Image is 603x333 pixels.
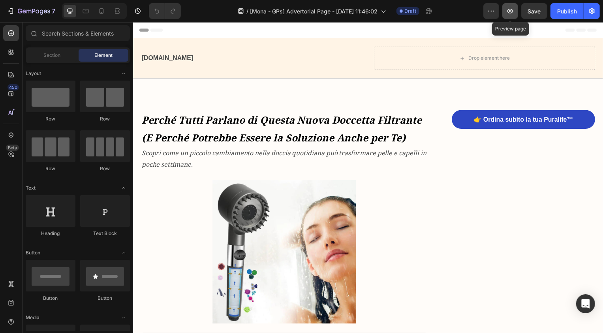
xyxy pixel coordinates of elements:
[338,33,380,40] div: Drop element here
[8,84,19,90] div: 450
[80,230,130,237] div: Text Block
[26,70,41,77] span: Layout
[80,165,130,172] div: Row
[26,184,36,192] span: Text
[321,88,466,107] a: 👉 Ordina subito la tua Puralife™
[26,295,75,302] div: Button
[44,52,61,59] span: Section
[117,246,130,259] span: Toggle open
[9,128,296,148] i: Scopri come un piccolo cambiamento nella doccia quotidiana può trasformare pelle e capelli in poc...
[344,94,444,103] p: 👉 Ordina subito la tua Puralife™
[117,311,130,324] span: Toggle open
[149,3,181,19] div: Undo/Redo
[26,165,75,172] div: Row
[26,230,75,237] div: Heading
[117,182,130,194] span: Toggle open
[528,8,541,15] span: Save
[26,25,130,41] input: Search Sections & Elements
[521,3,547,19] button: Save
[94,52,113,59] span: Element
[250,7,378,15] span: [Mona - GPs] Advertorial Page - [DATE] 11:46:02
[26,314,39,321] span: Media
[404,8,416,15] span: Draft
[26,115,75,122] div: Row
[117,67,130,80] span: Toggle open
[3,3,59,19] button: 7
[52,6,55,16] p: 7
[550,3,584,19] button: Publish
[6,145,19,151] div: Beta
[557,7,577,15] div: Publish
[80,115,130,122] div: Row
[26,249,40,256] span: Button
[80,159,225,304] img: gempages_576709691879457531-364243fc-c737-49c5-bd6f-087a6a79cd95.webp
[9,92,291,123] strong: Perché Tutti Parlano di Questa Nuova Doccetta Filtrante (E Perché Potrebbe Essere la Soluzione An...
[576,294,595,313] div: Open Intercom Messenger
[80,295,130,302] div: Button
[246,7,248,15] span: /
